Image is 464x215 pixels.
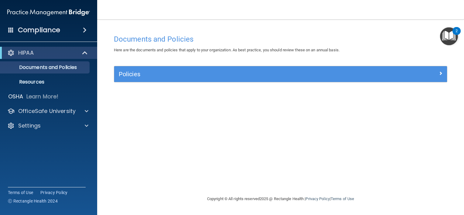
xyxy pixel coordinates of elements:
[7,122,88,129] a: Settings
[18,107,76,115] p: OfficeSafe University
[331,196,354,201] a: Terms of Use
[114,35,447,43] h4: Documents and Policies
[305,196,329,201] a: Privacy Policy
[119,69,442,79] a: Policies
[4,79,87,85] p: Resources
[119,71,359,77] h5: Policies
[18,49,34,56] p: HIPAA
[114,48,339,52] span: Here are the documents and policies that apply to your organization. As best practice, you should...
[18,122,41,129] p: Settings
[8,93,23,100] p: OSHA
[455,31,458,39] div: 2
[26,93,59,100] p: Learn More!
[7,6,90,19] img: PMB logo
[440,27,458,45] button: Open Resource Center, 2 new notifications
[4,64,87,70] p: Documents and Policies
[8,189,33,196] a: Terms of Use
[8,198,58,204] span: Ⓒ Rectangle Health 2024
[18,26,60,34] h4: Compliance
[170,189,391,209] div: Copyright © All rights reserved 2025 @ Rectangle Health | |
[7,49,88,56] a: HIPAA
[7,107,88,115] a: OfficeSafe University
[40,189,68,196] a: Privacy Policy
